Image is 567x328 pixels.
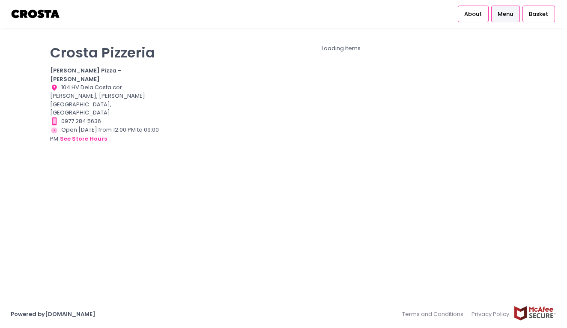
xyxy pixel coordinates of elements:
div: 104 HV Dela Costa cor [PERSON_NAME], [PERSON_NAME][GEOGRAPHIC_DATA], [GEOGRAPHIC_DATA] [50,83,159,117]
a: Privacy Policy [468,306,514,322]
div: 0977 284 5636 [50,117,159,126]
b: [PERSON_NAME] Pizza - [PERSON_NAME] [50,66,121,83]
p: Crosta Pizzeria [50,44,159,61]
img: mcafee-secure [513,306,556,321]
div: Loading items... [170,44,517,53]
a: Menu [491,6,520,22]
span: About [464,10,482,18]
a: Powered by[DOMAIN_NAME] [11,310,95,318]
a: About [458,6,489,22]
a: Terms and Conditions [402,306,468,322]
div: Open [DATE] from 12:00 PM to 09:00 PM [50,126,159,144]
span: Menu [498,10,513,18]
img: logo [11,6,61,21]
button: see store hours [60,134,107,144]
span: Basket [529,10,548,18]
